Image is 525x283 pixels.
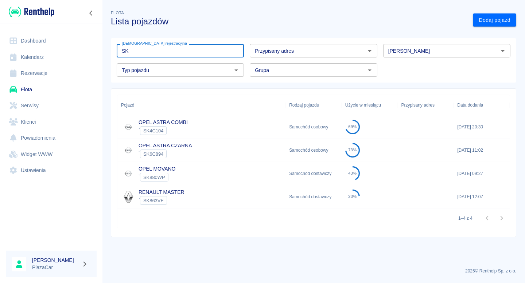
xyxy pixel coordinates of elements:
[32,256,79,264] h6: [PERSON_NAME]
[457,95,483,115] div: Data dodania
[9,6,54,18] img: Renthelp logo
[111,16,467,27] h3: Lista pojazdów
[454,139,510,162] div: [DATE] 11:02
[121,95,134,115] div: Pojazd
[139,143,192,148] a: OPEL ASTRA CZARNA
[365,46,375,56] button: Otwórz
[365,65,375,75] button: Otwórz
[454,115,510,139] div: [DATE] 20:30
[348,148,357,152] div: 73%
[345,95,381,115] div: Użycie w miesiącu
[121,166,136,181] img: Image
[348,194,357,199] div: 23%
[401,95,435,115] div: Przypisany adres
[86,8,97,18] button: Zwiń nawigację
[398,95,454,115] div: Przypisany adres
[6,6,54,18] a: Renthelp logo
[498,46,508,56] button: Otwórz
[134,100,144,110] button: Sort
[231,65,241,75] button: Otwórz
[285,162,342,185] div: Samochód dostawczy
[348,171,357,176] div: 43%
[139,166,175,172] a: OPEL MOVANO
[139,173,175,182] div: `
[6,114,97,130] a: Klienci
[121,190,136,204] img: Image
[285,185,342,208] div: Samochód dostawczy
[117,95,285,115] div: Pojazd
[6,81,97,98] a: Flota
[454,162,510,185] div: [DATE] 09:27
[285,139,342,162] div: Samochód osobowy
[6,97,97,114] a: Serwisy
[140,198,167,203] span: SK863VE
[285,95,342,115] div: Rodzaj pojazdu
[289,95,319,115] div: Rodzaj pojazdu
[6,162,97,179] a: Ustawienia
[111,11,124,15] span: Flota
[139,189,184,195] a: RENAULT MASTER
[121,120,136,134] img: Image
[6,65,97,81] a: Rezerwacje
[139,150,192,158] div: `
[139,119,188,125] a: OPEL ASTRA COMBI
[140,175,168,180] span: SK880WP
[6,130,97,146] a: Powiadomienia
[348,124,357,129] div: 69%
[140,151,166,157] span: SK6C894
[6,146,97,163] a: Widget WWW
[458,215,472,222] p: 1–4 z 4
[454,185,510,208] div: [DATE] 12:07
[454,95,510,115] div: Data dodania
[342,95,398,115] div: Użycie w miesiącu
[6,49,97,65] a: Kalendarz
[139,196,184,205] div: `
[111,268,516,274] p: 2025 © Renthelp Sp. z o.o.
[32,264,79,271] p: PlazaCar
[121,143,136,158] img: Image
[122,41,187,46] label: [DEMOGRAPHIC_DATA] rejestracyjna
[139,126,188,135] div: `
[473,13,516,27] a: Dodaj pojazd
[140,128,166,133] span: SK4C104
[6,33,97,49] a: Dashboard
[285,115,342,139] div: Samochód osobowy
